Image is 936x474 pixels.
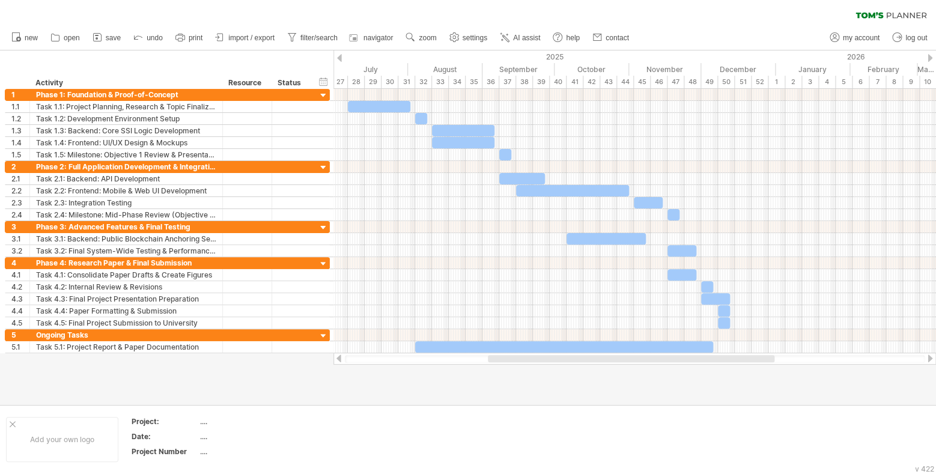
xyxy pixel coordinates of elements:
span: new [25,34,38,42]
div: ​ [499,149,511,160]
div: Task 4.3: Final Project Presentation Preparation [36,293,216,305]
div: Task 1.5: Milestone: Objective 1 Review & Presentation [36,149,216,160]
div: 4.1 [11,269,29,281]
div: 44 [617,76,634,88]
div: 38 [516,76,533,88]
a: open [47,30,84,46]
span: print [189,34,202,42]
div: v 422 [915,464,934,473]
a: print [172,30,206,46]
div: Activity [35,77,216,89]
div: 9 [903,76,920,88]
a: my account [827,30,883,46]
a: zoom [403,30,440,46]
div: 8 [886,76,903,88]
div: 52 [752,76,768,88]
div: Phase 3: Advanced Features & Final Testing [36,221,216,232]
div: 40 [550,76,567,88]
div: Phase 2: Full Application Development & Integration [36,161,216,172]
div: 2 [11,161,29,172]
div: 32 [415,76,432,88]
div: Task 3.2: Final System-Wide Testing & Performance Analysis [36,245,216,257]
div: 5 [11,329,29,341]
div: Task 2.1: Backend: API Development [36,173,216,184]
div: Task 5.1: Project Report & Paper Documentation [36,341,216,353]
div: ​ [718,305,730,317]
div: Task 4.1: Consolidate Paper Drafts & Create Figures [36,269,216,281]
div: 34 [449,76,466,88]
div: 5.1 [11,341,29,353]
div: 2.1 [11,173,29,184]
div: Task 1.2: Development Environment Setup [36,113,216,124]
div: 2.4 [11,209,29,220]
a: help [550,30,583,46]
div: Resource [228,77,265,89]
div: 45 [634,76,651,88]
div: December 2025 [701,63,776,76]
div: 48 [684,76,701,88]
div: August 2025 [408,63,482,76]
div: 1.4 [11,137,29,148]
div: 3 [802,76,819,88]
a: navigator [347,30,397,46]
span: save [106,34,121,42]
span: import / export [228,34,275,42]
div: 5 [836,76,852,88]
div: Status [278,77,304,89]
div: 1.3 [11,125,29,136]
div: ​ [567,233,646,245]
div: 4 [11,257,29,269]
a: filter/search [284,30,341,46]
div: Add your own logo [6,417,118,462]
div: ​ [701,293,730,305]
div: 2.2 [11,185,29,196]
div: 37 [499,76,516,88]
div: ​ [667,245,696,257]
div: 27 [331,76,348,88]
div: 4 [819,76,836,88]
div: Ongoing Tasks [36,329,216,341]
span: log out [905,34,927,42]
div: 3.1 [11,233,29,245]
span: AI assist [513,34,540,42]
div: 2 [785,76,802,88]
div: ​ [718,317,730,329]
div: Task 1.3: Backend: Core SSI Logic Development [36,125,216,136]
div: Phase 4: Research Paper & Final Submission [36,257,216,269]
span: open [64,34,80,42]
div: 36 [482,76,499,88]
div: Phase 1: Foundation & Proof-of-Concept [36,89,216,100]
div: Task 1.1: Project Planning, Research & Topic Finalization [36,101,216,112]
a: undo [130,30,166,46]
div: October 2025 [555,63,629,76]
div: 7 [869,76,886,88]
div: 49 [701,76,718,88]
div: 39 [533,76,550,88]
a: new [8,30,41,46]
div: ​ [432,125,494,136]
div: .... [200,431,301,442]
div: November 2025 [629,63,701,76]
span: help [566,34,580,42]
div: ​ [432,137,494,148]
div: ​ [499,173,545,184]
div: 4.4 [11,305,29,317]
div: February 2026 [850,63,917,76]
a: log out [889,30,931,46]
div: Task 1.4: Frontend: UI/UX Design & Mockups [36,137,216,148]
div: ​ [701,281,713,293]
div: 3 [11,221,29,232]
div: 1 [768,76,785,88]
div: 4.3 [11,293,29,305]
div: 51 [735,76,752,88]
div: Task 3.1: Backend: Public Blockchain Anchoring Service [36,233,216,245]
div: January 2026 [776,63,850,76]
div: ​ [667,269,696,281]
div: .... [200,446,301,457]
div: Project: [132,416,198,427]
div: 29 [365,76,381,88]
div: ​ [348,101,410,112]
a: contact [589,30,633,46]
span: navigator [363,34,393,42]
div: 42 [583,76,600,88]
